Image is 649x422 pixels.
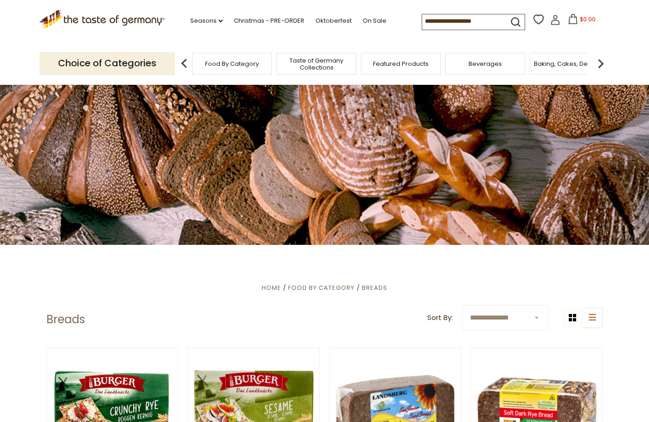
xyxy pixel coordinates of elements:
[262,283,281,292] a: Home
[39,52,175,75] p: Choice of Categories
[315,16,352,26] a: Oktoberfest
[562,14,602,28] button: $0.00
[205,60,259,67] a: Food By Category
[46,313,85,326] h1: Breads
[362,283,387,292] a: Breads
[279,57,353,71] a: Taste of Germany Collections
[373,60,429,67] a: Featured Products
[288,283,354,292] a: Food By Category
[234,16,304,26] a: Christmas - PRE-ORDER
[175,54,193,73] img: previous arrow
[534,60,606,67] a: Baking, Cakes, Desserts
[427,312,453,324] label: Sort By:
[580,15,596,23] span: $0.00
[363,16,386,26] a: On Sale
[190,16,223,26] a: Seasons
[469,60,502,67] a: Beverages
[591,54,610,73] img: next arrow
